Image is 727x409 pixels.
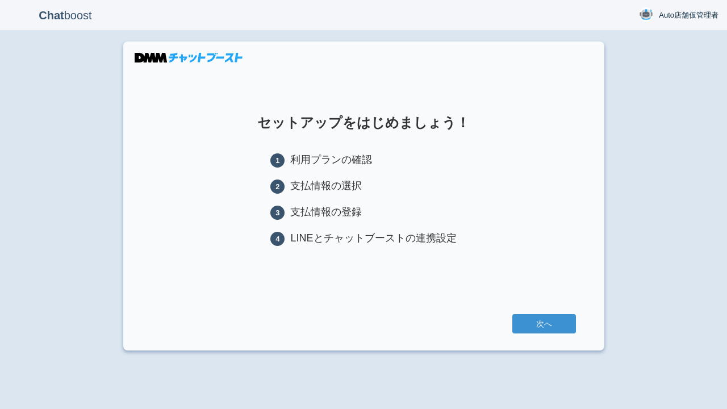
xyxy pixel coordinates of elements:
a: 次へ [512,314,576,333]
li: LINEとチャットブーストの連携設定 [270,231,456,246]
p: boost [9,1,122,30]
h1: セットアップをはじめましょう！ [152,115,576,130]
span: 1 [270,153,285,168]
li: 支払情報の登録 [270,205,456,220]
span: 4 [270,232,285,246]
span: 3 [270,206,285,220]
b: Chat [39,9,64,22]
img: DMMチャットブースト [135,53,243,62]
li: 利用プランの確認 [270,153,456,168]
li: 支払情報の選択 [270,179,456,194]
span: Auto店舗仮管理者 [659,10,718,21]
span: 2 [270,180,285,194]
img: User Image [639,7,653,22]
